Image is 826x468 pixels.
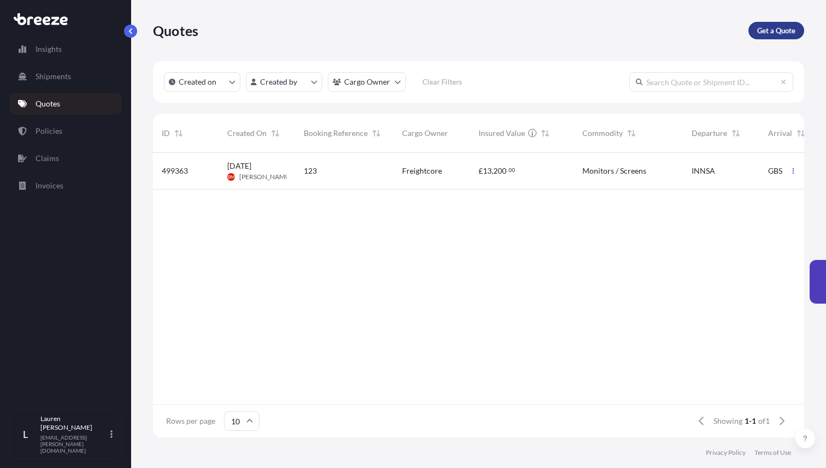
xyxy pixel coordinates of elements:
[179,76,216,87] p: Created on
[402,165,442,176] span: Freightcore
[539,127,552,140] button: Sort
[162,165,188,176] span: 499363
[370,127,383,140] button: Sort
[768,128,792,139] span: Arrival
[402,128,448,139] span: Cargo Owner
[246,72,322,92] button: createdBy Filter options
[745,416,756,426] span: 1-1
[411,73,473,91] button: Clear Filters
[172,127,185,140] button: Sort
[9,38,122,60] a: Insights
[794,127,807,140] button: Sort
[729,127,742,140] button: Sort
[36,71,71,82] p: Shipments
[757,25,795,36] p: Get a Quote
[582,128,623,139] span: Commodity
[344,76,390,87] p: Cargo Owner
[692,165,715,176] span: INNSA
[9,66,122,87] a: Shipments
[483,167,492,175] span: 13
[40,414,108,432] p: Lauren [PERSON_NAME]
[228,171,234,182] span: BM
[269,127,282,140] button: Sort
[36,98,60,109] p: Quotes
[40,434,108,454] p: [EMAIL_ADDRESS][PERSON_NAME][DOMAIN_NAME]
[153,22,198,39] p: Quotes
[166,416,215,426] span: Rows per page
[304,165,317,176] span: 123
[629,72,793,92] input: Search Quote or Shipment ID...
[23,429,28,440] span: L
[422,76,462,87] p: Clear Filters
[479,167,483,175] span: £
[479,128,525,139] span: Insured Value
[758,416,770,426] span: of 1
[36,180,63,191] p: Invoices
[713,416,742,426] span: Showing
[328,72,406,92] button: cargoOwner Filter options
[9,175,122,197] a: Invoices
[509,168,515,172] span: 00
[507,168,508,172] span: .
[9,120,122,142] a: Policies
[260,76,297,87] p: Created by
[492,167,493,175] span: ,
[227,128,267,139] span: Created On
[706,448,746,457] a: Privacy Policy
[162,128,170,139] span: ID
[227,161,251,171] span: [DATE]
[748,22,804,39] a: Get a Quote
[304,128,368,139] span: Booking Reference
[768,165,794,176] span: GBSOU
[239,173,291,181] span: [PERSON_NAME]
[164,72,240,92] button: createdOn Filter options
[36,44,62,55] p: Insights
[9,147,122,169] a: Claims
[36,126,62,137] p: Policies
[625,127,638,140] button: Sort
[493,167,506,175] span: 200
[9,93,122,115] a: Quotes
[582,165,646,176] span: Monitors / Screens
[36,153,59,164] p: Claims
[754,448,791,457] a: Terms of Use
[692,128,727,139] span: Departure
